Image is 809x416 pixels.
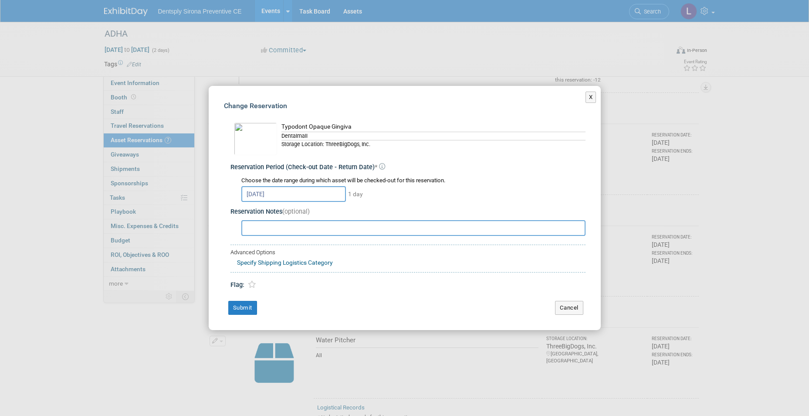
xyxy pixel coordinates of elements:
div: Advanced Options [230,249,586,257]
button: Cancel [555,301,583,315]
div: Reservation Notes [230,208,586,217]
span: Flag: [230,281,244,289]
span: (optional) [282,208,310,215]
div: Dentalmall [281,132,586,140]
span: 1 day [347,191,363,198]
span: Change Reservation [224,102,287,110]
a: Specify Shipping Logistics Category [237,259,333,266]
div: Storage Location: ThreeBigDogs, Inc. [281,140,586,148]
button: Submit [228,301,257,315]
button: X [586,92,596,103]
input: Check-out Date - Return Date [241,186,346,202]
div: Reservation Period (Check-out Date - Return Date) [230,163,586,172]
div: Choose the date range during which asset will be checked-out for this reservation. [241,177,586,185]
div: Typodont Opaque Gingiva [281,123,586,132]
